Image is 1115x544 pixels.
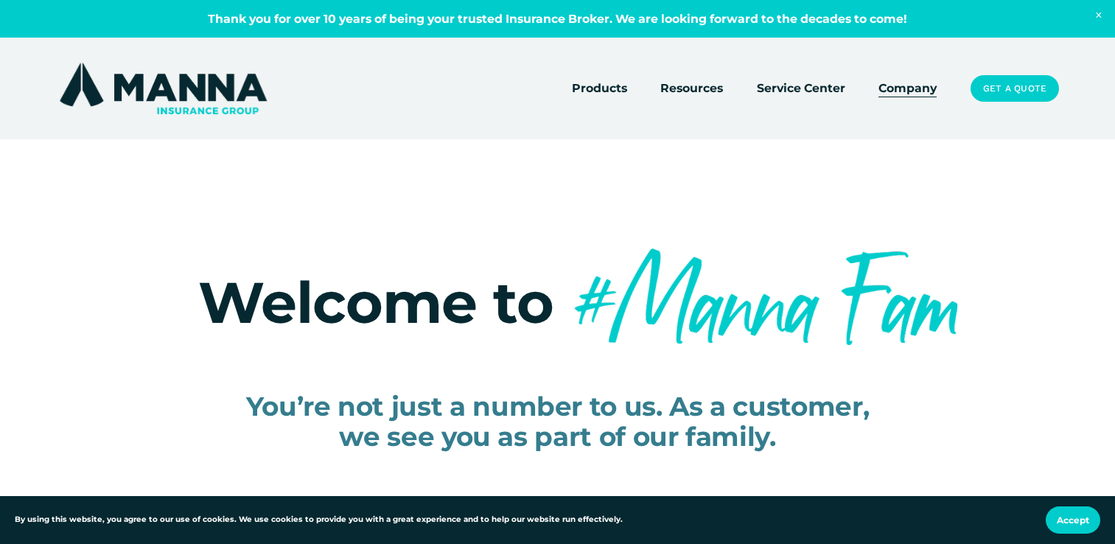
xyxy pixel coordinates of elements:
[56,60,270,117] img: Manna Insurance Group
[15,514,623,526] p: By using this website, you agree to our use of cookies. We use cookies to provide you with a grea...
[757,78,845,99] a: Service Center
[572,79,627,97] span: Products
[572,78,627,99] a: folder dropdown
[660,78,723,99] a: folder dropdown
[1046,506,1100,534] button: Accept
[1057,515,1089,526] span: Accept
[246,390,870,453] span: You’re not just a number to us. As a customer, we see you as part of our family.
[660,79,723,97] span: Resources
[198,268,553,337] span: Welcome to
[878,78,937,99] a: Company
[971,75,1060,102] a: Get a Quote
